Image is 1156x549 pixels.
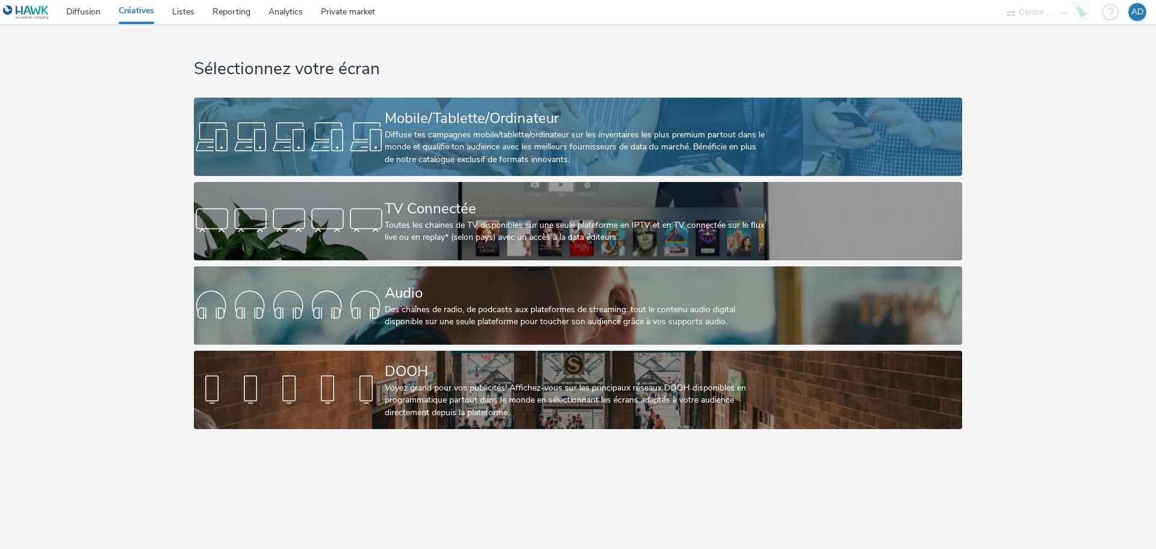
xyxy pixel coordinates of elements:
div: DOOH [385,361,766,382]
div: Des chaînes de radio, de podcasts aux plateformes de streaming: tout le contenu audio digital dis... [385,304,766,328]
div: Toutes les chaines de TV disponibles sur une seule plateforme en IPTV et en TV connectée sur le f... [385,219,766,244]
img: undefined Logo [3,5,49,20]
a: Mobile/Tablette/OrdinateurDiffuse tes campagnes mobile/tablette/ordinateur sur les inventaires le... [194,98,962,176]
a: TV ConnectéeToutes les chaines de TV disponibles sur une seule plateforme en IPTV et en TV connec... [194,182,962,260]
h1: Sélectionnez votre écran [194,58,962,81]
img: Hawk Academy [1073,2,1091,22]
a: Hawk Academy [1073,2,1096,22]
div: TV Connectée [385,198,766,219]
div: AD [1131,3,1143,21]
div: Mobile/Tablette/Ordinateur [385,108,766,129]
div: Diffuse tes campagnes mobile/tablette/ordinateur sur les inventaires les plus premium partout dan... [385,129,766,166]
a: DOOHVoyez grand pour vos publicités! Affichez-vous sur les principaux réseaux DOOH disponibles en... [194,351,962,429]
div: Voyez grand pour vos publicités! Affichez-vous sur les principaux réseaux DOOH disponibles en pro... [385,382,766,419]
a: AudioDes chaînes de radio, de podcasts aux plateformes de streaming: tout le contenu audio digita... [194,266,962,345]
div: Audio [385,283,766,304]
